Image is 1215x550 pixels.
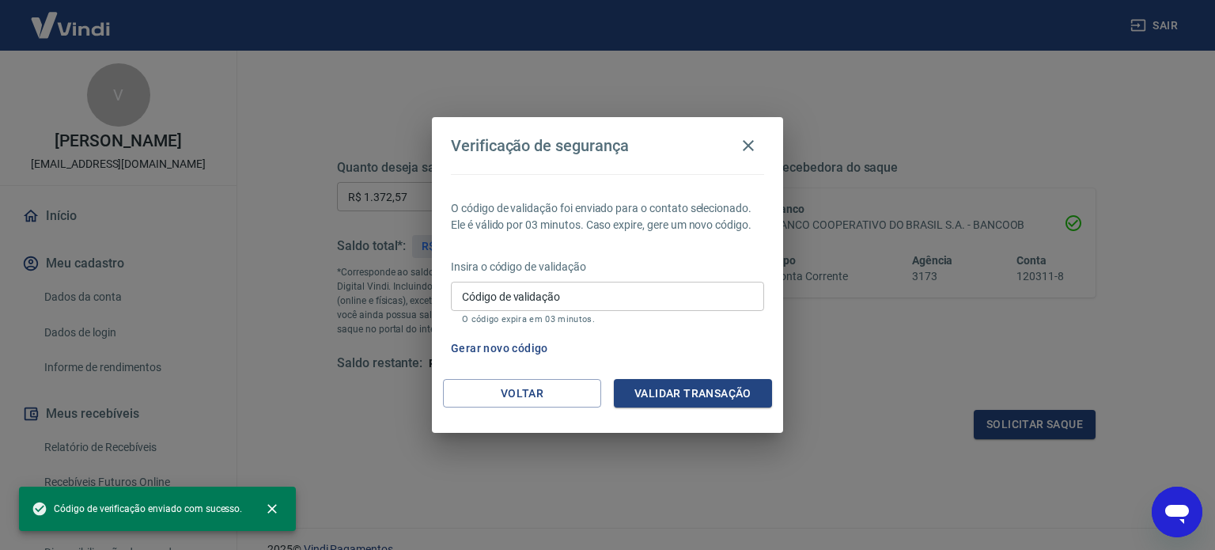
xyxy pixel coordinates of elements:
button: Validar transação [614,379,772,408]
span: Código de verificação enviado com sucesso. [32,501,242,517]
button: Gerar novo código [445,334,555,363]
p: O código expira em 03 minutos. [462,314,753,324]
button: Voltar [443,379,601,408]
p: Insira o código de validação [451,259,764,275]
button: close [255,491,290,526]
h4: Verificação de segurança [451,136,629,155]
p: O código de validação foi enviado para o contato selecionado. Ele é válido por 03 minutos. Caso e... [451,200,764,233]
iframe: Botão para abrir a janela de mensagens [1152,487,1202,537]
